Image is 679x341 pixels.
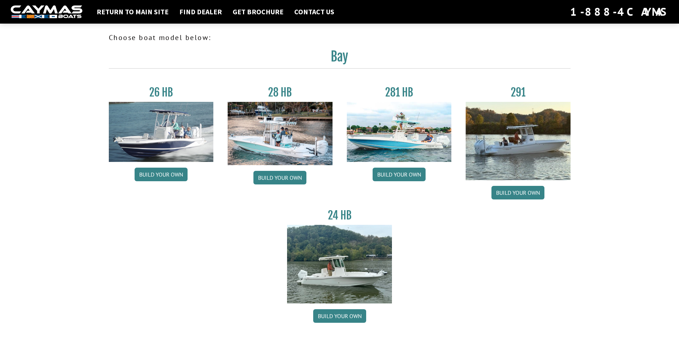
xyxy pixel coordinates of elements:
[109,49,571,69] h2: Bay
[93,7,172,16] a: Return to main site
[11,5,82,19] img: white-logo-c9c8dbefe5ff5ceceb0f0178aa75bf4bb51f6bca0971e226c86eb53dfe498488.png
[253,171,306,184] a: Build your own
[291,7,338,16] a: Contact Us
[491,186,544,199] a: Build your own
[176,7,225,16] a: Find Dealer
[228,86,333,99] h3: 28 HB
[228,102,333,165] img: 28_hb_thumbnail_for_caymas_connect.jpg
[466,102,571,180] img: 291_Thumbnail.jpg
[466,86,571,99] h3: 291
[135,168,188,181] a: Build your own
[109,86,214,99] h3: 26 HB
[109,102,214,162] img: 26_new_photo_resized.jpg
[229,7,287,16] a: Get Brochure
[109,32,571,43] p: Choose boat model below:
[347,102,452,162] img: 28-hb-twin.jpg
[287,209,392,222] h3: 24 HB
[570,4,668,20] div: 1-888-4CAYMAS
[373,168,426,181] a: Build your own
[313,309,366,323] a: Build your own
[287,225,392,303] img: 24_HB_thumbnail.jpg
[347,86,452,99] h3: 281 HB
